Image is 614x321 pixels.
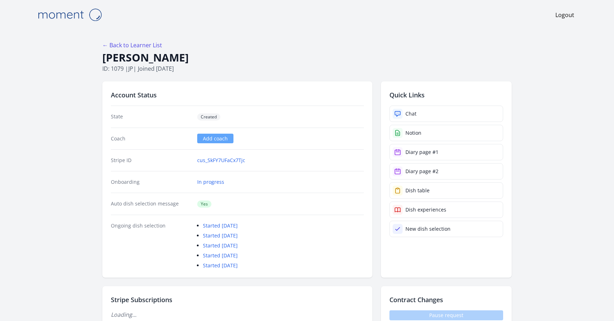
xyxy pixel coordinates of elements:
h1: [PERSON_NAME] [102,51,512,64]
a: Diary page #2 [389,163,503,180]
a: Dish experiences [389,202,503,218]
span: Created [197,113,220,121]
a: Started [DATE] [203,242,238,249]
h2: Quick Links [389,90,503,100]
a: Diary page #1 [389,144,503,160]
h2: Contract Changes [389,295,503,305]
dt: State [111,113,192,121]
p: ID: 1079 | | Joined [DATE] [102,64,512,73]
div: Dish experiences [405,206,446,213]
div: Diary page #2 [405,168,438,175]
dt: Onboarding [111,178,192,186]
div: Chat [405,110,416,117]
span: Yes [197,200,211,208]
a: In progress [197,178,224,186]
a: Started [DATE] [203,262,238,269]
div: Diary page #1 [405,149,438,156]
a: Started [DATE] [203,252,238,259]
dt: Ongoing dish selection [111,222,192,269]
a: Started [DATE] [203,222,238,229]
span: jp [128,65,133,73]
a: ← Back to Learner List [102,41,162,49]
h2: Account Status [111,90,364,100]
a: Dish table [389,182,503,199]
div: Dish table [405,187,430,194]
div: New dish selection [405,225,451,232]
dt: Stripe ID [111,157,192,164]
a: New dish selection [389,221,503,237]
a: Started [DATE] [203,232,238,239]
img: Moment [34,6,105,24]
a: Logout [555,11,574,19]
div: Notion [405,129,421,137]
p: Loading... [111,310,364,319]
a: cus_SkFY7UFaCx7Tjc [197,157,245,164]
dt: Auto dish selection message [111,200,192,208]
span: Pause request [389,310,503,320]
a: Chat [389,106,503,122]
dt: Coach [111,135,192,142]
a: Notion [389,125,503,141]
a: Add coach [197,134,233,143]
h2: Stripe Subscriptions [111,295,364,305]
